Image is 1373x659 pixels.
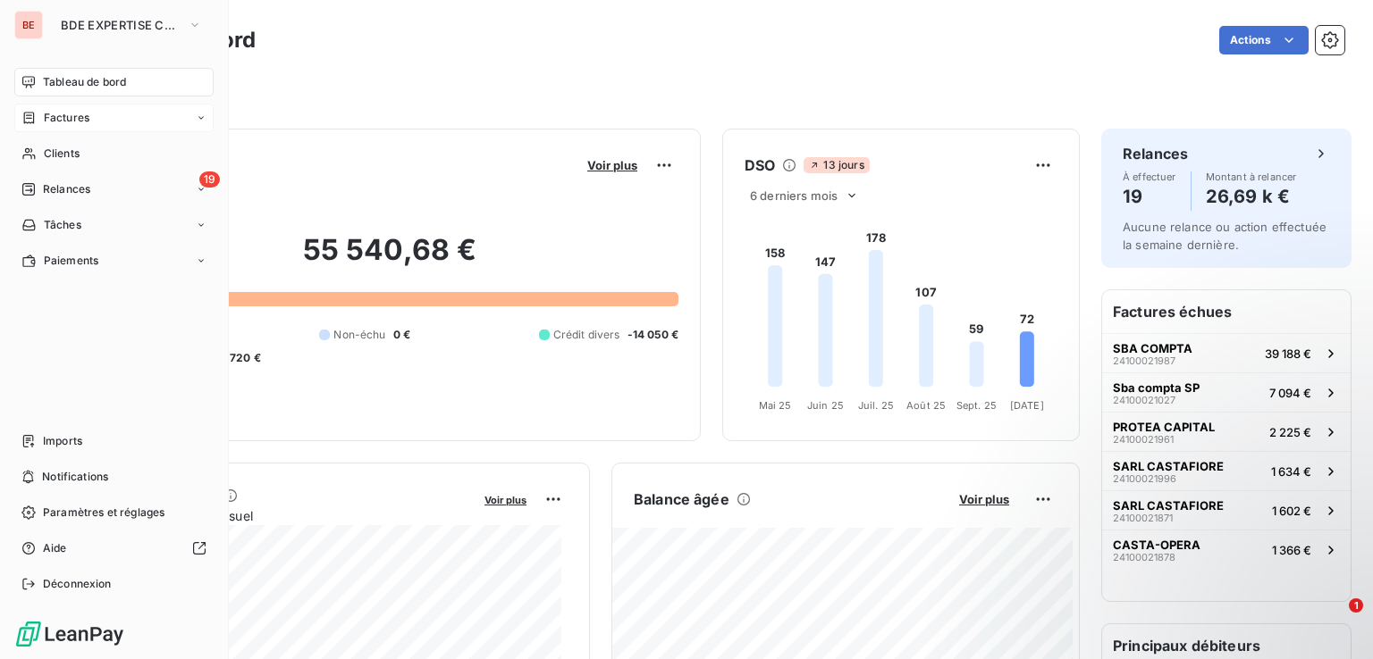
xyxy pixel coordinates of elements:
span: 1 [1349,598,1363,613]
span: 24100021996 [1113,473,1176,484]
span: -14 050 € [628,327,678,343]
span: À effectuer [1123,171,1176,182]
span: 0 € [393,327,410,343]
span: -720 € [224,350,261,366]
span: 13 jours [804,157,869,173]
iframe: Intercom notifications message [1015,486,1373,611]
span: 39 188 € [1265,346,1311,361]
span: Voir plus [587,158,637,172]
h6: Relances [1123,143,1188,164]
span: SARL CASTAFIORE [1113,459,1224,473]
span: 24100021987 [1113,355,1175,366]
span: Aide [43,540,67,556]
span: Paramètres et réglages [43,505,164,521]
span: Clients [44,146,80,162]
span: 2 225 € [1269,425,1311,439]
span: Relances [43,181,90,197]
span: Tableau de bord [43,74,126,90]
span: PROTEA CAPITAL [1113,420,1215,434]
span: Voir plus [959,492,1009,506]
span: 1 634 € [1271,464,1311,479]
span: Paiements [44,253,98,269]
button: Voir plus [479,491,532,507]
tspan: Juil. 25 [858,399,894,412]
iframe: Intercom live chat [1312,598,1355,641]
span: Aucune relance ou action effectuée la semaine dernière. [1123,220,1327,252]
button: Voir plus [954,491,1015,507]
span: Tâches [44,217,81,233]
span: 6 derniers mois [750,188,838,203]
h6: Factures échues [1102,290,1351,333]
span: 19 [199,171,220,188]
span: 7 094 € [1269,386,1311,400]
h4: 19 [1123,182,1176,211]
span: Factures [44,110,89,126]
span: 24100021961 [1113,434,1174,445]
button: PROTEA CAPITAL241000219612 225 € [1102,412,1351,451]
tspan: Sept. 25 [956,399,997,412]
button: Voir plus [582,157,643,173]
span: 24100021027 [1113,395,1175,405]
img: Logo LeanPay [14,620,125,648]
span: Chiffre d'affaires mensuel [101,506,472,525]
span: BDE EXPERTISE CONSEIL [61,18,181,32]
span: Sba compta SP [1113,380,1200,395]
span: Crédit divers [553,327,620,343]
span: Non-échu [333,327,385,343]
h6: Balance âgée [634,488,729,510]
tspan: [DATE] [1010,399,1044,412]
span: Déconnexion [43,576,112,592]
span: SBA COMPTA [1113,341,1192,355]
div: BE [14,11,43,39]
h4: 26,69 k € [1206,182,1297,211]
span: Notifications [42,469,108,485]
button: SBA COMPTA2410002198739 188 € [1102,333,1351,372]
tspan: Mai 25 [759,399,792,412]
h6: DSO [745,154,775,176]
span: Imports [43,433,82,449]
a: Aide [14,534,214,563]
tspan: Juin 25 [807,399,844,412]
tspan: Août 25 [906,399,946,412]
span: Voir plus [484,494,526,506]
button: Sba compta SP241000210277 094 € [1102,372,1351,412]
span: Montant à relancer [1206,171,1297,182]
button: Actions [1219,26,1309,54]
h2: 55 540,68 € [101,232,678,286]
button: SARL CASTAFIORE241000219961 634 € [1102,451,1351,490]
